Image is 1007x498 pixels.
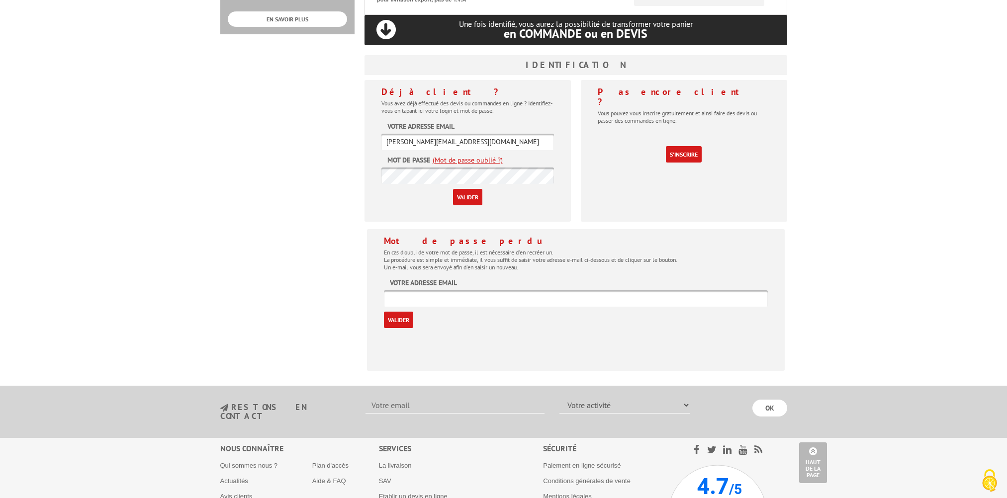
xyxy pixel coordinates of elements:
[543,443,668,454] div: Sécurité
[543,462,621,469] a: Paiement en ligne sécurisé
[598,109,770,124] p: Vous pouvez vous inscrire gratuitement et ainsi faire des devis ou passer des commandes en ligne.
[972,464,1007,498] button: Cookies (fenêtre modale)
[228,11,347,27] a: EN SAVOIR PLUS
[220,477,248,485] a: Actualités
[379,443,544,454] div: Services
[977,468,1002,493] img: Cookies (fenêtre modale)
[366,397,545,414] input: Votre email
[312,477,346,485] a: Aide & FAQ
[220,403,351,420] h3: restons en contact
[312,462,349,469] a: Plan d'accès
[543,477,631,485] a: Conditions générales de vente
[433,155,503,165] a: (Mot de passe oublié ?)
[220,443,379,454] div: Nous connaître
[220,404,228,412] img: newsletter.jpg
[381,87,554,97] h4: Déjà client ?
[379,477,391,485] a: SAV
[384,236,768,246] h4: Mot de passe perdu
[384,249,768,271] p: En cas d'oubli de votre mot de passe, il est nécessaire d'en recréer un. La procédure est simple ...
[598,87,770,107] h4: Pas encore client ?
[504,26,647,41] span: en COMMANDE ou en DEVIS
[365,55,787,75] h3: Identification
[390,278,457,288] label: Votre adresse email
[384,312,413,328] input: Valider
[666,146,702,163] a: S'inscrire
[453,189,482,205] input: Valider
[365,19,787,40] p: Une fois identifié, vous aurez la possibilité de transformer votre panier
[752,400,787,416] input: OK
[381,99,554,114] p: Vous avez déjà effectué des devis ou commandes en ligne ? Identifiez-vous en tapant ici votre log...
[220,462,278,469] a: Qui sommes nous ?
[799,442,827,483] a: Haut de la page
[379,462,412,469] a: La livraison
[387,121,455,131] label: Votre adresse email
[387,155,430,165] label: Mot de passe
